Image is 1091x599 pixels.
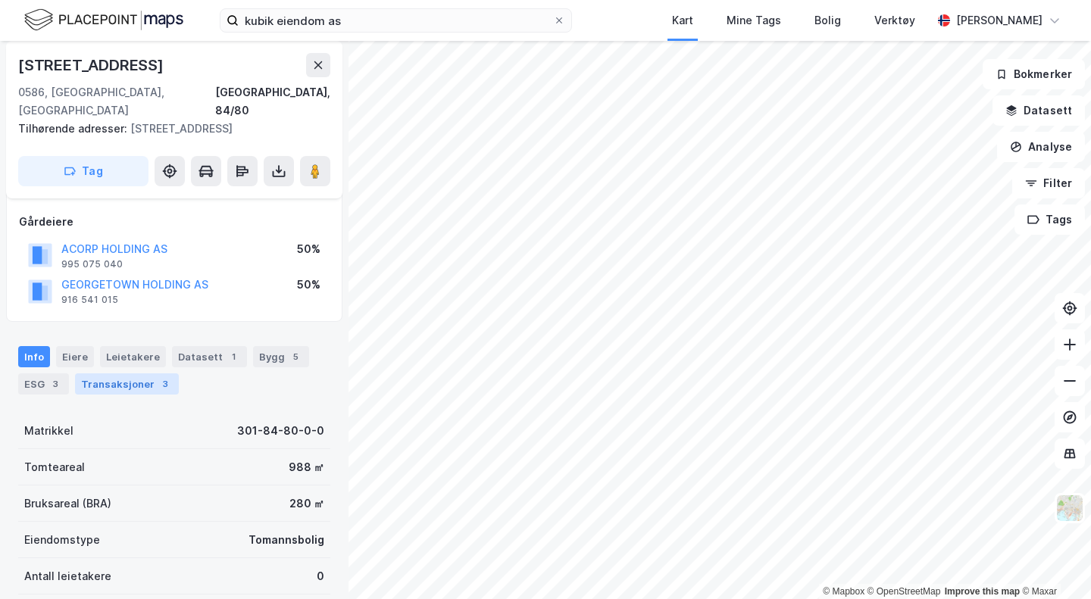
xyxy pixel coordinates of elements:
div: 3 [158,376,173,392]
div: 1 [226,349,241,364]
button: Analyse [997,132,1085,162]
div: 301-84-80-0-0 [237,422,324,440]
div: [STREET_ADDRESS] [18,120,318,138]
div: Transaksjoner [75,373,179,395]
div: Antall leietakere [24,567,111,585]
div: 916 541 015 [61,294,118,306]
button: Filter [1012,168,1085,198]
img: Z [1055,494,1084,523]
div: 280 ㎡ [289,494,324,513]
div: Datasett [172,346,247,367]
div: 0586, [GEOGRAPHIC_DATA], [GEOGRAPHIC_DATA] [18,83,215,120]
div: 50% [297,240,320,258]
div: 0 [317,567,324,585]
input: Søk på adresse, matrikkel, gårdeiere, leietakere eller personer [239,9,553,32]
div: Verktøy [874,11,915,30]
div: Eiere [56,346,94,367]
button: Tags [1014,204,1085,235]
div: [STREET_ADDRESS] [18,53,167,77]
button: Datasett [993,95,1085,126]
img: logo.f888ab2527a4732fd821a326f86c7f29.svg [24,7,183,33]
div: 50% [297,276,320,294]
div: Tomannsbolig [249,531,324,549]
div: 5 [288,349,303,364]
div: 3 [48,376,63,392]
div: Leietakere [100,346,166,367]
span: Tilhørende adresser: [18,122,130,135]
div: [GEOGRAPHIC_DATA], 84/80 [215,83,330,120]
div: ESG [18,373,69,395]
a: OpenStreetMap [867,586,941,597]
div: [PERSON_NAME] [956,11,1043,30]
div: 988 ㎡ [289,458,324,476]
a: Improve this map [945,586,1020,597]
div: Bolig [814,11,841,30]
div: Matrikkel [24,422,73,440]
div: Bruksareal (BRA) [24,494,111,513]
button: Tag [18,156,148,186]
div: Eiendomstype [24,531,100,549]
div: Kart [672,11,693,30]
div: Tomteareal [24,458,85,476]
button: Bokmerker [983,59,1085,89]
div: Mine Tags [727,11,781,30]
div: Kontrollprogram for chat [1015,526,1091,599]
a: Mapbox [823,586,864,597]
div: Bygg [253,346,309,367]
div: Gårdeiere [19,213,330,231]
div: Info [18,346,50,367]
iframe: Chat Widget [1015,526,1091,599]
div: 995 075 040 [61,258,123,270]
